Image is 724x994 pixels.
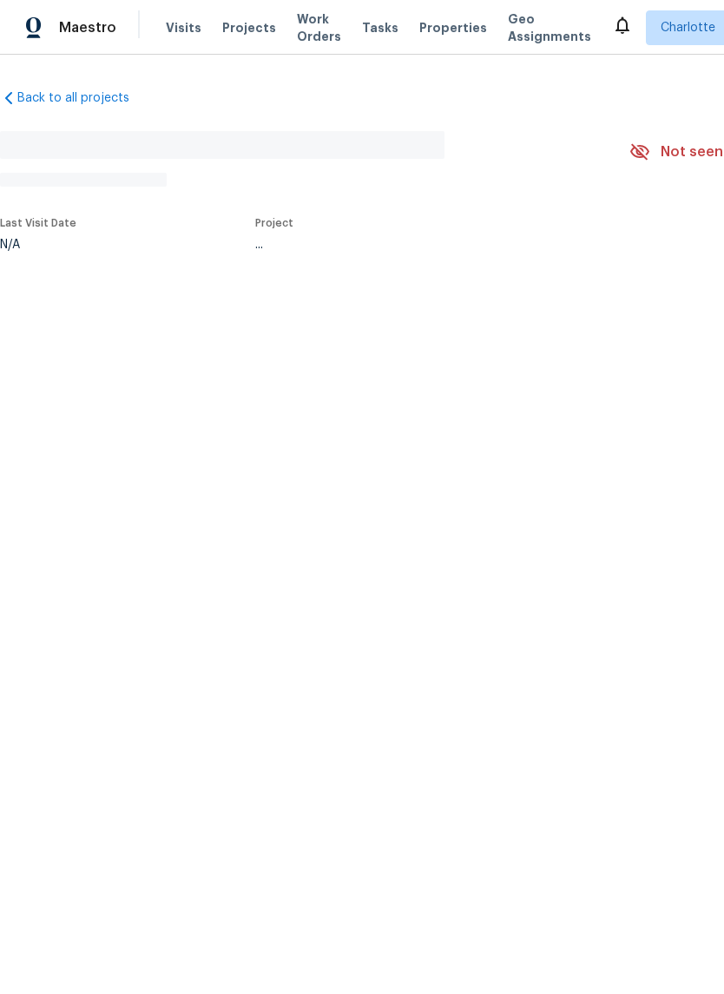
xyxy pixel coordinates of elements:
span: Visits [166,19,201,36]
span: Work Orders [297,10,341,45]
span: Properties [419,19,487,36]
span: Project [255,218,293,228]
div: ... [255,239,589,251]
span: Maestro [59,19,116,36]
span: Projects [222,19,276,36]
span: Tasks [362,22,398,34]
span: Geo Assignments [508,10,591,45]
span: Charlotte [661,19,715,36]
